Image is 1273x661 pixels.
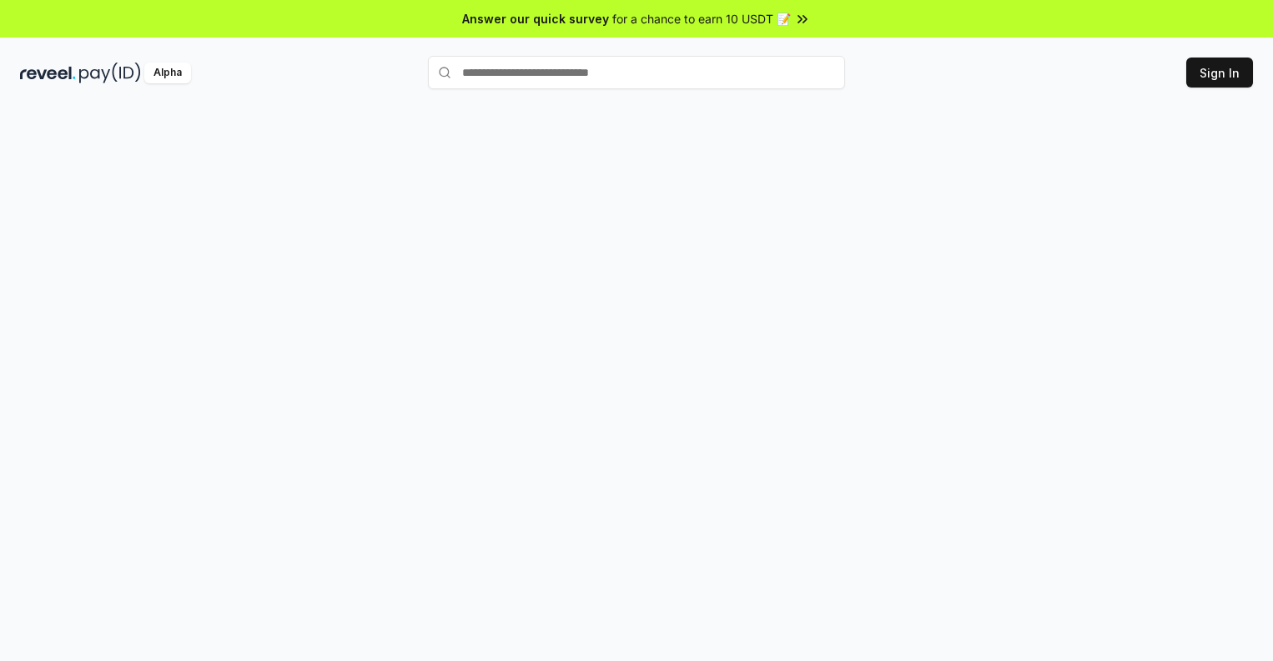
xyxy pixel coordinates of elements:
[79,63,141,83] img: pay_id
[1186,58,1253,88] button: Sign In
[20,63,76,83] img: reveel_dark
[462,10,609,28] span: Answer our quick survey
[612,10,791,28] span: for a chance to earn 10 USDT 📝
[144,63,191,83] div: Alpha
